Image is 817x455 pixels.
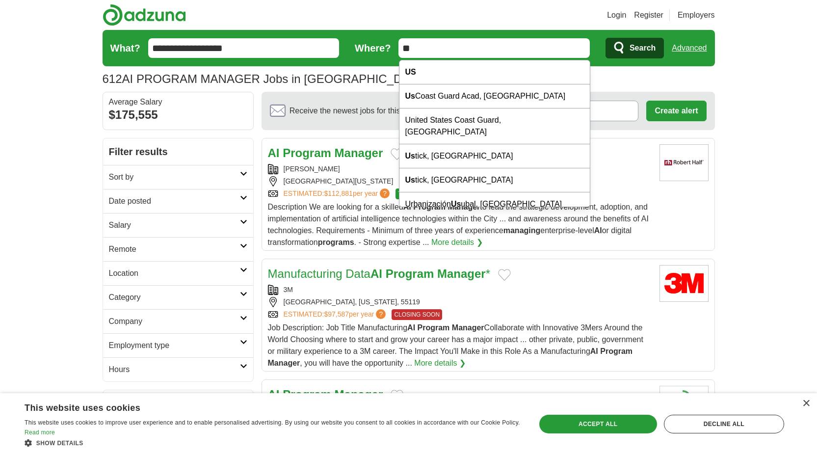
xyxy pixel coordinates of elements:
strong: AI [407,323,415,332]
div: Show details [25,438,521,448]
button: Add to favorite jobs [498,269,511,281]
strong: Us [405,176,415,184]
h2: Hours [109,364,240,375]
span: ? [376,309,386,319]
div: Coast Guard Acad, [GEOGRAPHIC_DATA] [399,84,590,108]
strong: Us [405,92,415,100]
a: Sort by [103,165,253,189]
a: AI Program Manager [268,388,383,401]
div: tick, [GEOGRAPHIC_DATA] [399,168,590,192]
span: Job Description: Job Title Manufacturing Collaborate with Innovative 3Mers Around the World Choos... [268,323,643,367]
span: Description We are looking for a skilled to lead the strategic development, adoption, and impleme... [268,203,649,246]
div: Average Salary [109,98,247,106]
img: Robert Half logo [659,144,709,181]
strong: Manager [452,323,484,332]
a: Manufacturing DataAI Program Manager* [268,267,491,280]
a: Advanced [672,38,707,58]
strong: Program [600,347,633,355]
h2: Salary [109,219,240,231]
strong: Manager [437,267,486,280]
div: Accept all [539,415,657,433]
a: More details ❯ [431,237,483,248]
a: Salary [103,213,253,237]
span: $112,881 [324,189,352,197]
span: This website uses cookies to improve user experience and to enable personalised advertising. By u... [25,419,520,426]
label: What? [110,41,140,55]
a: AI Program Manager [268,146,383,160]
label: Where? [355,41,391,55]
h1: AI PROGRAM MANAGER Jobs in [GEOGRAPHIC_DATA] [103,72,427,85]
h2: Date posted [109,195,240,207]
a: Location [103,261,253,285]
button: Add to favorite jobs [391,390,403,401]
span: Receive the newest jobs for this search : [290,105,457,117]
h2: Category [109,292,240,303]
strong: Manager [268,359,300,367]
a: Hours [103,357,253,381]
strong: managing [503,226,541,235]
a: ESTIMATED:$112,881per year? [284,188,392,199]
strong: US [405,68,416,76]
span: 612 [103,70,122,88]
a: [PERSON_NAME] [284,165,340,173]
h2: Company [109,316,240,327]
strong: Us [405,152,415,160]
span: ? [380,188,390,198]
img: Adzuna logo [103,4,186,26]
a: Date posted [103,189,253,213]
div: Decline all [664,415,784,433]
strong: Program [418,323,450,332]
button: Create alert [646,101,706,121]
a: 3M [284,286,293,294]
strong: Manager [335,388,383,401]
span: Show details [36,440,83,447]
div: [GEOGRAPHIC_DATA][US_STATE] [268,176,652,187]
a: Company [103,309,253,333]
a: Login [607,9,626,21]
span: CLOSING SOON [392,309,442,320]
a: Category [103,285,253,309]
span: Search [630,38,656,58]
h2: Filter results [103,138,253,165]
h2: Location [109,268,240,279]
h2: Sort by [109,171,240,183]
a: Read more, opens a new window [25,429,55,436]
div: United States Coast Guard, [GEOGRAPHIC_DATA] [399,108,590,144]
a: Register [634,9,663,21]
strong: Manager [335,146,383,160]
strong: programs [318,238,354,246]
strong: AI [268,388,280,401]
a: Remote [103,237,253,261]
strong: Program [283,388,331,401]
h2: Employment type [109,340,240,351]
strong: AI [590,347,598,355]
div: Close [802,400,810,407]
a: Employers [678,9,715,21]
div: tick, [GEOGRAPHIC_DATA] [399,144,590,168]
strong: Program [386,267,434,280]
button: Add to favorite jobs [391,148,403,160]
h2: Remote [109,243,240,255]
img: 3M logo [659,265,709,302]
strong: AI [594,226,602,235]
div: [GEOGRAPHIC_DATA], [US_STATE], 55119 [268,297,652,307]
strong: Us [451,200,461,208]
div: $175,555 [109,106,247,124]
div: Urbanización ubal, [GEOGRAPHIC_DATA] [399,192,590,216]
strong: Program [283,146,331,160]
a: ESTIMATED:$97,587per year? [284,309,388,320]
div: This website uses cookies [25,399,496,414]
strong: AI [370,267,382,280]
img: Company logo [659,386,709,423]
button: Search [606,38,664,58]
a: More details ❯ [414,357,466,369]
a: Employment type [103,333,253,357]
span: TOP MATCH [395,188,434,199]
span: $97,587 [324,310,349,318]
strong: AI [268,146,280,160]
